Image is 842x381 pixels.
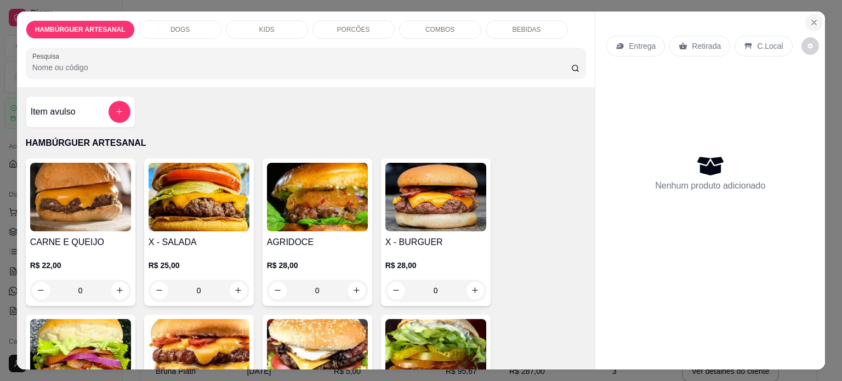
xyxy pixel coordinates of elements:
p: HAMBÚRGUER ARTESANAL [35,25,126,34]
h4: CARNE E QUEIJO [30,236,131,249]
button: add-separate-item [109,101,130,123]
p: C.Local [757,41,783,52]
p: R$ 22,00 [30,260,131,271]
button: decrease-product-quantity [801,37,819,55]
p: Retirada [692,41,721,52]
img: product-image [267,163,368,231]
img: product-image [149,163,249,231]
h4: X - SALADA [149,236,249,249]
p: R$ 25,00 [149,260,249,271]
p: R$ 28,00 [267,260,368,271]
h4: X - BURGUER [385,236,486,249]
p: HAMBÚRGUER ARTESANAL [26,137,587,150]
img: product-image [385,163,486,231]
p: BEBIDAS [513,25,541,34]
p: Entrega [629,41,656,52]
h4: Item avulso [31,105,76,118]
p: PORCÕES [337,25,370,34]
button: Close [805,14,823,31]
h4: AGRIDOCE [267,236,368,249]
input: Pesquisa [32,62,571,73]
p: COMBOS [425,25,454,34]
img: product-image [30,163,131,231]
p: KIDS [259,25,275,34]
p: DOGS [170,25,190,34]
label: Pesquisa [32,52,63,61]
p: Nenhum produto adicionado [655,179,765,192]
p: R$ 28,00 [385,260,486,271]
